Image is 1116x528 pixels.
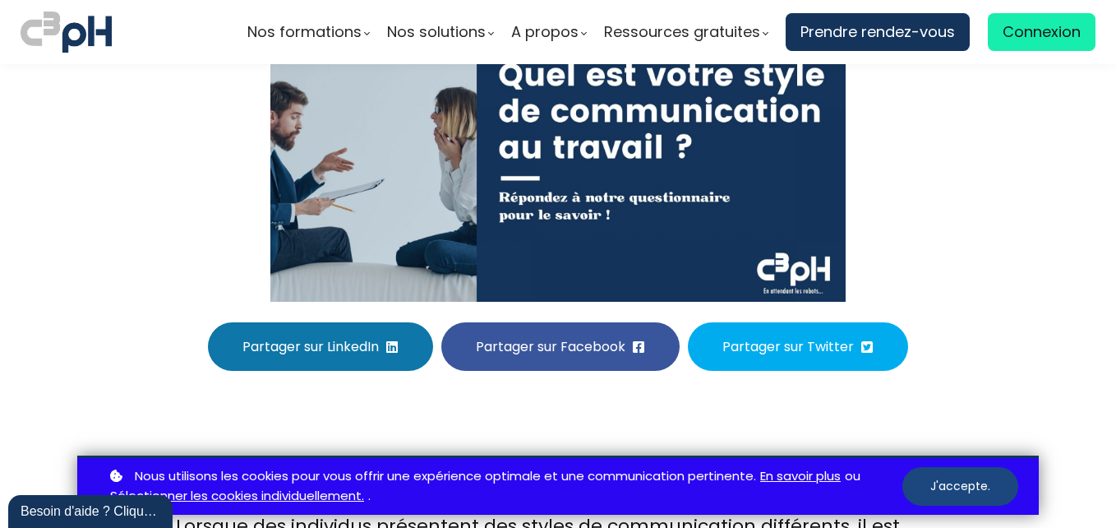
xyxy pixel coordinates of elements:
span: Connexion [1003,20,1081,44]
span: A propos [511,20,579,44]
span: Nous utilisons les cookies pour vous offrir une expérience optimale et une communication pertinente. [135,466,756,487]
span: Partager sur Twitter [722,336,854,357]
button: J'accepte. [902,467,1018,506]
span: Prendre rendez-vous [800,20,955,44]
button: Partager sur Twitter [688,322,908,371]
iframe: chat widget [8,492,176,528]
span: Nos formations [247,20,362,44]
a: En savoir plus [760,466,841,487]
h2: Introduction [176,449,940,491]
p: ou . [106,466,902,507]
a: Sélectionner les cookies individuellement. [110,486,364,507]
span: Partager sur LinkedIn [242,336,379,357]
button: Partager sur LinkedIn [208,322,433,371]
a: Connexion [988,13,1095,51]
img: logo C3PH [21,8,112,56]
button: Partager sur Facebook [441,322,680,371]
a: Prendre rendez-vous [786,13,970,51]
span: Nos solutions [387,20,486,44]
span: Partager sur Facebook [476,336,625,357]
span: Ressources gratuites [604,20,760,44]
